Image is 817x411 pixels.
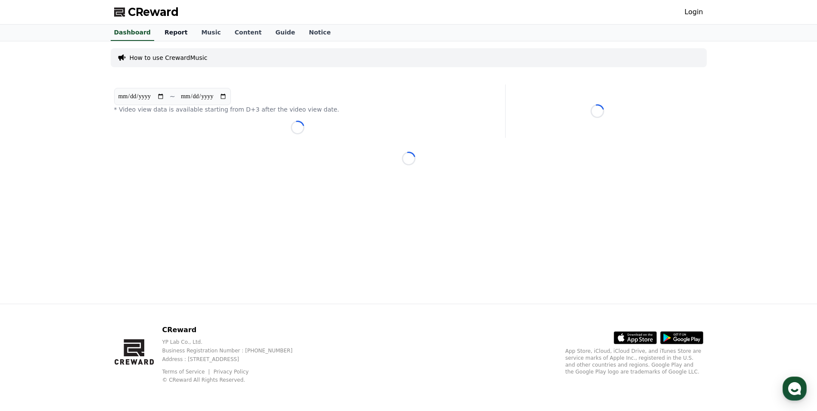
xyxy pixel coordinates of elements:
[565,348,703,375] p: App Store, iCloud, iCloud Drive, and iTunes Store are service marks of Apple Inc., registered in ...
[57,273,111,295] a: Messages
[162,347,306,354] p: Business Registration Number : [PHONE_NUMBER]
[228,25,269,41] a: Content
[162,356,306,363] p: Address : [STREET_ADDRESS]
[268,25,302,41] a: Guide
[3,273,57,295] a: Home
[111,273,165,295] a: Settings
[128,5,179,19] span: CReward
[194,25,227,41] a: Music
[162,325,306,335] p: CReward
[158,25,195,41] a: Report
[170,91,175,102] p: ~
[127,286,149,293] span: Settings
[302,25,338,41] a: Notice
[130,53,208,62] a: How to use CrewardMusic
[162,339,306,346] p: YP Lab Co., Ltd.
[22,286,37,293] span: Home
[114,5,179,19] a: CReward
[114,105,481,114] p: * Video view data is available starting from D+3 after the video view date.
[684,7,703,17] a: Login
[162,377,306,383] p: © CReward All Rights Reserved.
[71,286,97,293] span: Messages
[162,369,211,375] a: Terms of Service
[111,25,154,41] a: Dashboard
[214,369,249,375] a: Privacy Policy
